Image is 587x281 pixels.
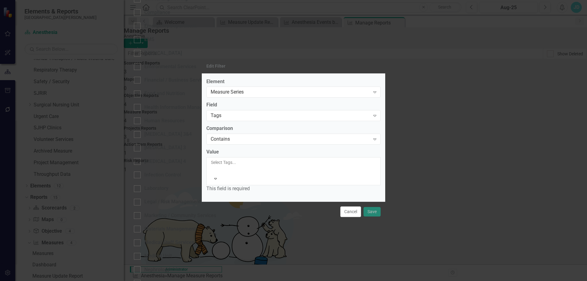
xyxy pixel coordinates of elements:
label: Comparison [206,125,381,132]
div: This field is required [206,185,381,192]
div: Tags [211,112,370,119]
button: Save [364,207,381,216]
label: Field [206,102,381,109]
button: Cancel [340,206,361,217]
div: Contains [211,136,370,143]
label: Value [206,149,219,156]
label: Element [206,78,381,85]
div: Select Tags... [211,159,376,165]
div: Measure Series [211,89,370,96]
div: Edit Filter [206,64,225,68]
